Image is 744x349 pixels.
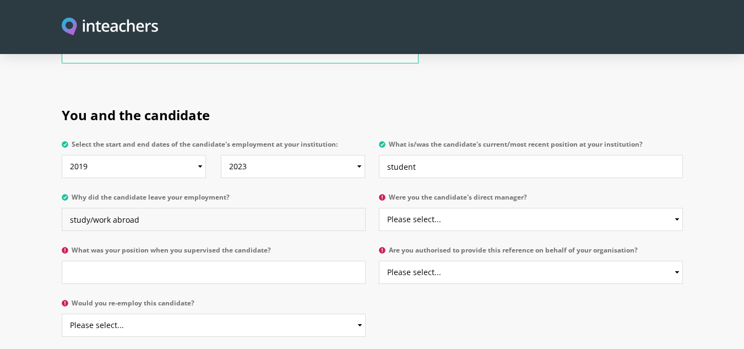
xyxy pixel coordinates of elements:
label: Select the start and end dates of the candidate's employment at your institution: [62,141,366,155]
label: Would you re-employ this candidate? [62,299,366,314]
label: What is/was the candidate's current/most recent position at your institution? [379,141,683,155]
label: Why did the candidate leave your employment? [62,194,366,208]
span: You and the candidate [62,106,210,124]
label: Were you the candidate's direct manager? [379,194,683,208]
img: Inteachers [62,18,159,37]
label: Are you authorised to provide this reference on behalf of your organisation? [379,246,683,261]
label: What was your position when you supervised the candidate? [62,246,366,261]
a: Visit this site's homepage [62,18,159,37]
